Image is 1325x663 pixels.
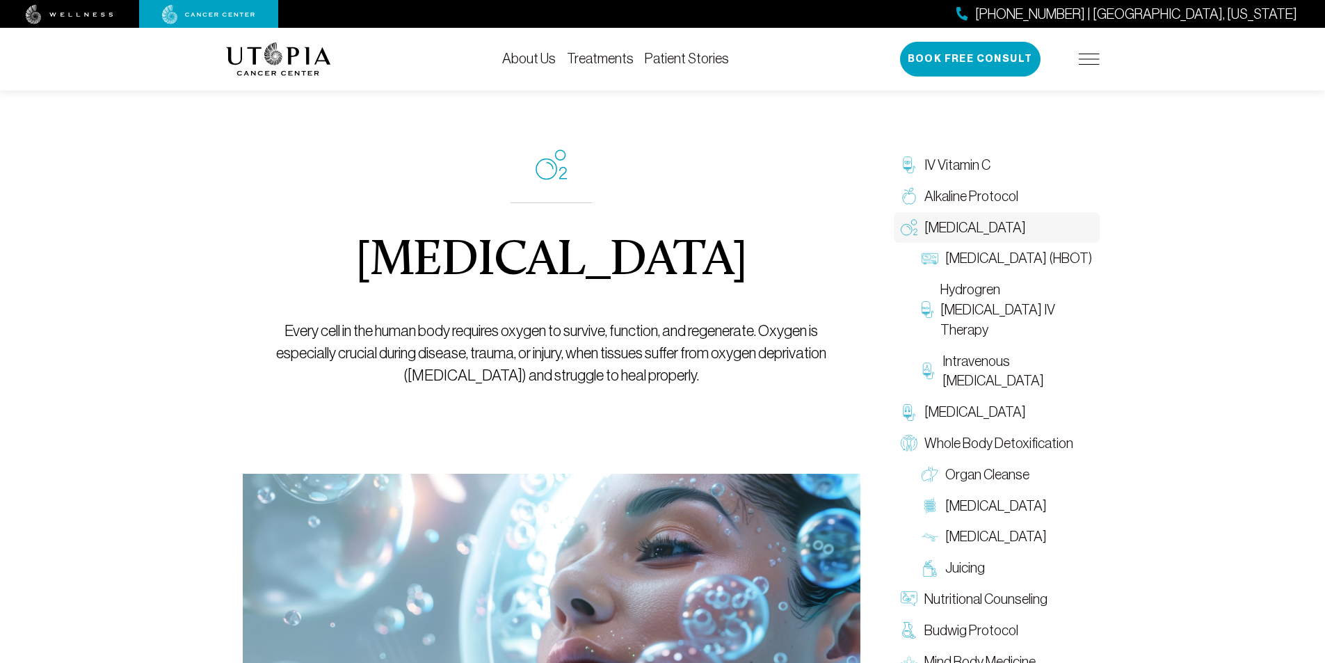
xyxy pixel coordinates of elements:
[915,274,1100,345] a: Hydrogren [MEDICAL_DATA] IV Therapy
[567,51,634,66] a: Treatments
[915,243,1100,274] a: [MEDICAL_DATA] (HBOT)
[940,280,1093,340] span: Hydrogren [MEDICAL_DATA] IV Therapy
[894,397,1100,428] a: [MEDICAL_DATA]
[945,496,1047,516] span: [MEDICAL_DATA]
[945,527,1047,547] span: [MEDICAL_DATA]
[922,362,936,379] img: Intravenous Ozone Therapy
[894,181,1100,212] a: Alkaline Protocol
[915,459,1100,490] a: Organ Cleanse
[894,212,1100,243] a: [MEDICAL_DATA]
[915,346,1100,397] a: Intravenous [MEDICAL_DATA]
[502,51,556,66] a: About Us
[915,521,1100,552] a: [MEDICAL_DATA]
[894,428,1100,459] a: Whole Body Detoxification
[274,320,828,387] p: Every cell in the human body requires oxygen to survive, function, and regenerate. Oxygen is espe...
[922,529,938,545] img: Lymphatic Massage
[945,248,1092,269] span: [MEDICAL_DATA] (HBOT)
[924,186,1018,207] span: Alkaline Protocol
[924,218,1026,238] span: [MEDICAL_DATA]
[956,4,1297,24] a: [PHONE_NUMBER] | [GEOGRAPHIC_DATA], [US_STATE]
[536,150,567,180] img: icon
[922,250,938,267] img: Hyperbaric Oxygen Therapy (HBOT)
[924,589,1047,609] span: Nutritional Counseling
[355,237,747,287] h1: [MEDICAL_DATA]
[26,5,113,24] img: wellness
[924,402,1026,422] span: [MEDICAL_DATA]
[975,4,1297,24] span: [PHONE_NUMBER] | [GEOGRAPHIC_DATA], [US_STATE]
[922,497,938,514] img: Colon Therapy
[162,5,255,24] img: cancer center
[915,490,1100,522] a: [MEDICAL_DATA]
[1079,54,1100,65] img: icon-hamburger
[894,584,1100,615] a: Nutritional Counseling
[901,591,917,607] img: Nutritional Counseling
[924,433,1073,454] span: Whole Body Detoxification
[901,188,917,205] img: Alkaline Protocol
[901,404,917,421] img: Chelation Therapy
[942,351,1092,392] span: Intravenous [MEDICAL_DATA]
[945,558,985,578] span: Juicing
[924,155,990,175] span: IV Vitamin C
[226,42,331,76] img: logo
[900,42,1041,77] button: Book Free Consult
[901,435,917,452] img: Whole Body Detoxification
[922,466,938,483] img: Organ Cleanse
[901,157,917,173] img: IV Vitamin C
[922,560,938,577] img: Juicing
[922,301,933,318] img: Hydrogren Peroxide IV Therapy
[924,621,1018,641] span: Budwig Protocol
[901,622,917,639] img: Budwig Protocol
[945,465,1029,485] span: Organ Cleanse
[901,219,917,236] img: Oxygen Therapy
[645,51,729,66] a: Patient Stories
[894,150,1100,181] a: IV Vitamin C
[894,615,1100,646] a: Budwig Protocol
[915,552,1100,584] a: Juicing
